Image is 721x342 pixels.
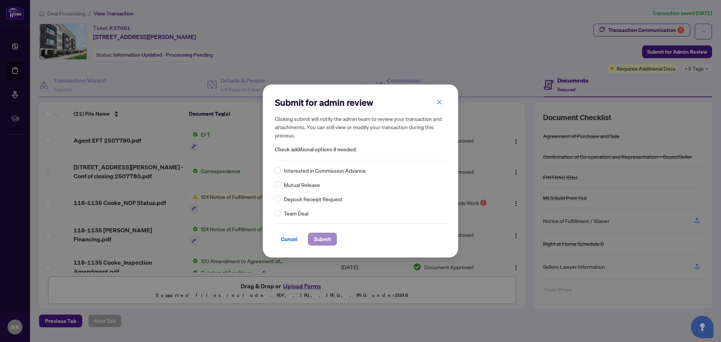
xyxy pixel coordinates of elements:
h2: Submit for admin review [275,96,446,108]
span: Submit [314,233,331,245]
span: Deposit Receipt Request [284,195,342,203]
span: Team Deal [284,209,308,217]
h5: Clicking submit will notify the admin team to review your transaction and attachments. You can st... [275,115,446,139]
button: Submit [308,233,337,246]
button: Open asap [691,316,713,338]
button: Cancel [275,233,303,246]
span: Mutual Release [284,181,320,189]
span: Cancel [281,233,297,245]
span: Interested in Commission Advance [284,166,366,175]
span: Check additional options if needed: [275,145,446,154]
span: close [437,99,442,105]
